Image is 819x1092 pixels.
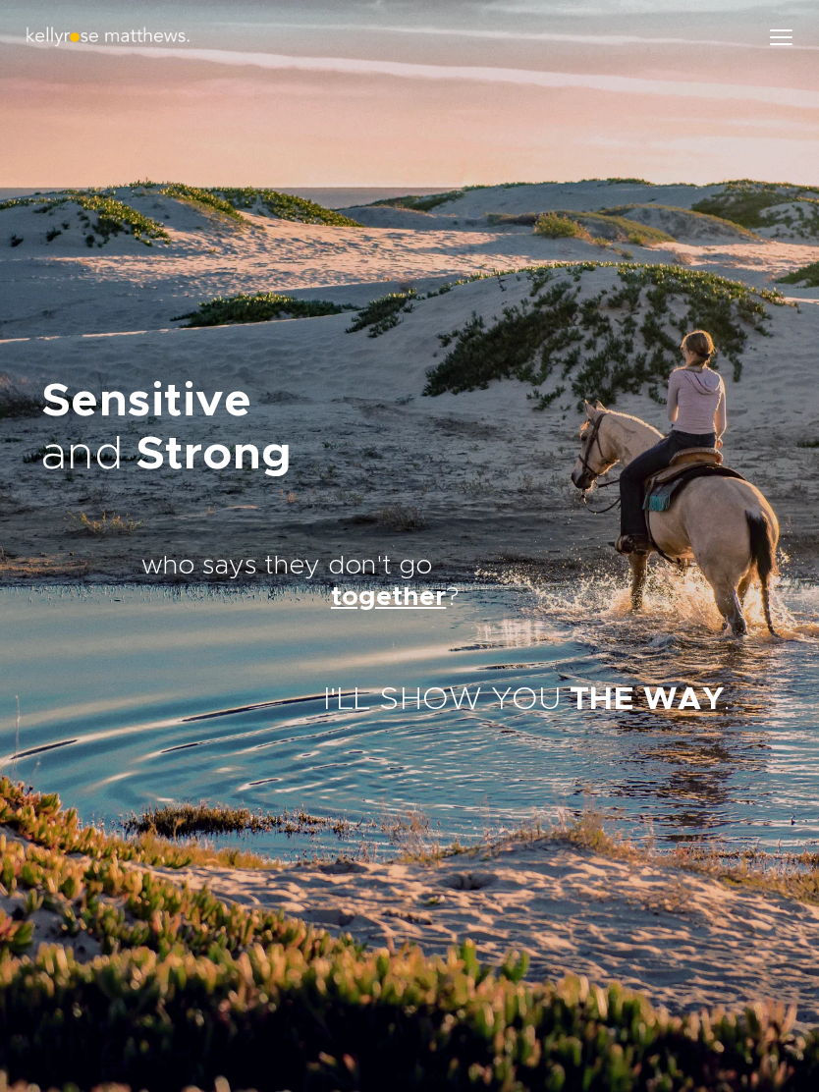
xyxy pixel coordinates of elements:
[446,584,459,611] span: ?
[570,684,725,716] span: THE WAY
[323,684,562,716] span: I'LL SHOW YOU
[331,584,446,611] u: together
[724,684,731,716] span: .
[136,432,293,478] span: Strong
[141,553,432,579] span: who says they don't go
[41,432,124,478] span: and
[41,379,252,425] span: Sensitive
